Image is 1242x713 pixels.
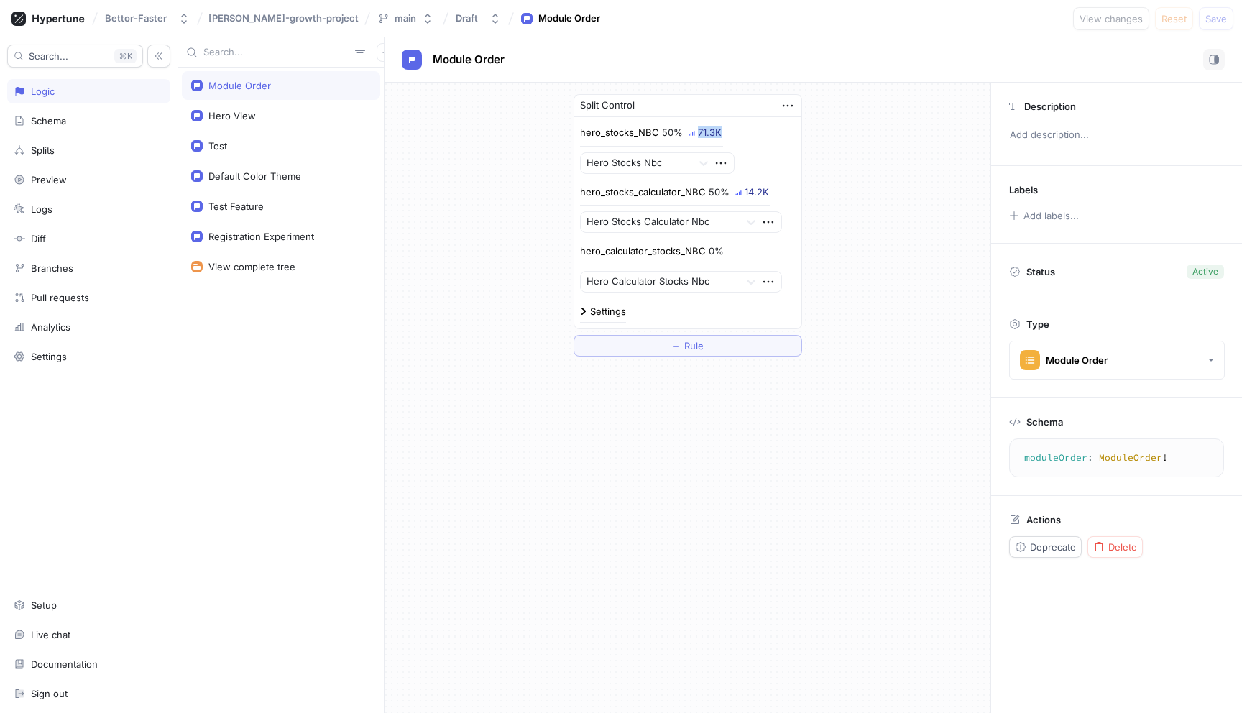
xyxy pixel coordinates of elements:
[31,629,70,640] div: Live chat
[395,12,416,24] div: main
[684,341,704,350] span: Rule
[1046,354,1108,367] div: Module Order
[1026,514,1061,525] p: Actions
[7,45,143,68] button: Search...K
[31,658,98,670] div: Documentation
[208,80,271,91] div: Module Order
[709,247,724,256] div: 0%
[1009,184,1038,195] p: Labels
[31,351,67,362] div: Settings
[662,128,683,137] div: 50%
[745,188,769,197] div: 14.2K
[580,126,659,140] p: hero_stocks_NBC
[580,244,706,259] p: hero_calculator_stocks_NBC
[1009,536,1082,558] button: Deprecate
[709,188,730,197] div: 50%
[1016,445,1218,471] textarea: moduleOrder: ModuleOrder!
[590,307,626,316] div: Settings
[31,203,52,215] div: Logs
[31,86,55,97] div: Logic
[31,292,89,303] div: Pull requests
[29,52,68,60] span: Search...
[450,6,507,30] button: Draft
[208,201,264,212] div: Test Feature
[1004,206,1083,225] button: Add labels...
[208,140,227,152] div: Test
[208,170,301,182] div: Default Color Theme
[31,115,66,126] div: Schema
[208,231,314,242] div: Registration Experiment
[671,341,681,350] span: ＋
[1026,318,1049,330] p: Type
[580,185,706,200] p: hero_stocks_calculator_NBC
[99,6,195,30] button: Bettor-Faster
[208,110,256,121] div: Hero View
[698,128,722,137] div: 71.3K
[105,12,167,24] div: Bettor-Faster
[574,335,802,356] button: ＋Rule
[31,321,70,333] div: Analytics
[208,13,359,23] span: [PERSON_NAME]-growth-project
[31,144,55,156] div: Splits
[1087,536,1143,558] button: Delete
[1155,7,1193,30] button: Reset
[1080,14,1143,23] span: View changes
[1073,7,1149,30] button: View changes
[31,599,57,611] div: Setup
[203,45,349,60] input: Search...
[31,262,73,274] div: Branches
[456,12,478,24] div: Draft
[433,54,505,65] span: Module Order
[1192,265,1218,278] div: Active
[1205,14,1227,23] span: Save
[7,652,170,676] a: Documentation
[372,6,439,30] button: main
[1024,101,1076,112] p: Description
[1003,123,1230,147] p: Add description...
[1108,543,1137,551] span: Delete
[1026,416,1063,428] p: Schema
[1009,341,1225,379] button: Module Order
[580,98,635,113] div: Split Control
[1030,543,1076,551] span: Deprecate
[31,233,46,244] div: Diff
[1199,7,1233,30] button: Save
[1161,14,1187,23] span: Reset
[31,174,67,185] div: Preview
[538,11,600,26] div: Module Order
[1026,262,1055,282] p: Status
[31,688,68,699] div: Sign out
[208,261,295,272] div: View complete tree
[114,49,137,63] div: K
